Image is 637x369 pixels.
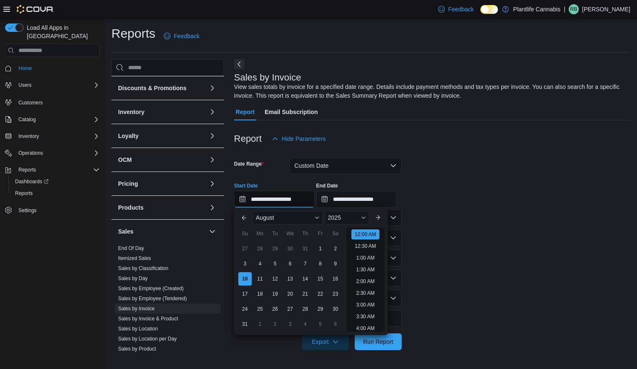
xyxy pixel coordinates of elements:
[160,28,203,44] a: Feedback
[15,178,49,185] span: Dashboards
[118,285,184,292] span: Sales by Employee (Created)
[353,276,378,286] li: 2:00 AM
[118,286,184,291] a: Sales by Employee (Created)
[234,191,315,208] input: Press the down key to enter a popover containing a calendar. Press the escape key to close the po...
[15,205,100,216] span: Settings
[329,287,342,301] div: day-23
[284,227,297,240] div: We
[118,108,206,116] button: Inventory
[329,227,342,240] div: Sa
[2,114,103,125] button: Catalog
[314,302,327,316] div: day-29
[118,346,156,352] span: Sales by Product
[284,302,297,316] div: day-27
[118,108,144,116] h3: Inventory
[234,83,626,100] div: View sales totals by invoice for a specified date range. Details include payment methods and tax ...
[238,272,252,286] div: day-10
[234,59,244,69] button: Next
[2,147,103,159] button: Operations
[316,182,338,189] label: End Date
[17,5,54,13] img: Cova
[346,228,384,332] ul: Time
[390,214,397,221] button: Open list of options
[174,32,199,40] span: Feedback
[2,164,103,176] button: Reports
[207,131,217,141] button: Loyalty
[314,272,327,286] div: day-15
[353,312,378,322] li: 3:30 AM
[268,302,282,316] div: day-26
[268,287,282,301] div: day-19
[314,242,327,255] div: day-1
[15,114,39,125] button: Catalog
[284,242,297,255] div: day-30
[268,130,329,147] button: Hide Parameters
[351,241,379,251] li: 12:30 AM
[118,336,177,342] a: Sales by Location per Day
[18,99,43,106] span: Customers
[118,306,155,312] a: Sales by Invoice
[238,242,252,255] div: day-27
[15,165,39,175] button: Reports
[118,335,177,342] span: Sales by Location per Day
[118,227,206,236] button: Sales
[207,155,217,165] button: OCM
[118,84,206,92] button: Discounts & Promotions
[582,4,630,14] p: [PERSON_NAME]
[18,150,43,156] span: Operations
[238,287,252,301] div: day-17
[15,80,35,90] button: Users
[118,203,206,212] button: Products
[207,226,217,236] button: Sales
[371,211,384,224] button: Next month
[448,5,474,13] span: Feedback
[355,333,402,350] button: Run Report
[238,257,252,270] div: day-3
[15,148,46,158] button: Operations
[15,131,100,141] span: Inventory
[353,288,378,298] li: 2:30 AM
[253,227,267,240] div: Mo
[513,4,560,14] p: Plantlife Cannabis
[18,207,36,214] span: Settings
[23,23,100,40] span: Load All Apps in [GEOGRAPHIC_DATA]
[328,214,341,221] span: 2025
[570,4,578,14] span: RB
[15,114,100,125] span: Catalog
[284,317,297,331] div: day-3
[299,317,312,331] div: day-4
[15,63,35,73] a: Home
[253,272,267,286] div: day-11
[118,179,206,188] button: Pricing
[8,187,103,199] button: Reports
[299,287,312,301] div: day-21
[207,83,217,93] button: Discounts & Promotions
[15,98,46,108] a: Customers
[12,188,36,198] a: Reports
[253,242,267,255] div: day-28
[15,80,100,90] span: Users
[351,229,379,239] li: 12:00 AM
[234,182,258,189] label: Start Date
[118,245,144,252] span: End Of Day
[268,272,282,286] div: day-12
[284,257,297,270] div: day-6
[118,255,151,261] a: Itemized Sales
[15,148,100,158] span: Operations
[118,275,148,281] a: Sales by Day
[265,104,318,120] span: Email Subscription
[353,265,378,275] li: 1:30 AM
[329,302,342,316] div: day-30
[5,59,100,238] nav: Complex example
[325,211,369,224] div: Button. Open the year selector. 2025 is currently selected.
[253,287,267,301] div: day-18
[353,253,378,263] li: 1:00 AM
[12,188,100,198] span: Reports
[118,179,138,188] h3: Pricing
[118,316,178,322] a: Sales by Invoice & Product
[253,211,323,224] div: Button. Open the month selector. August is currently selected.
[314,227,327,240] div: Fr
